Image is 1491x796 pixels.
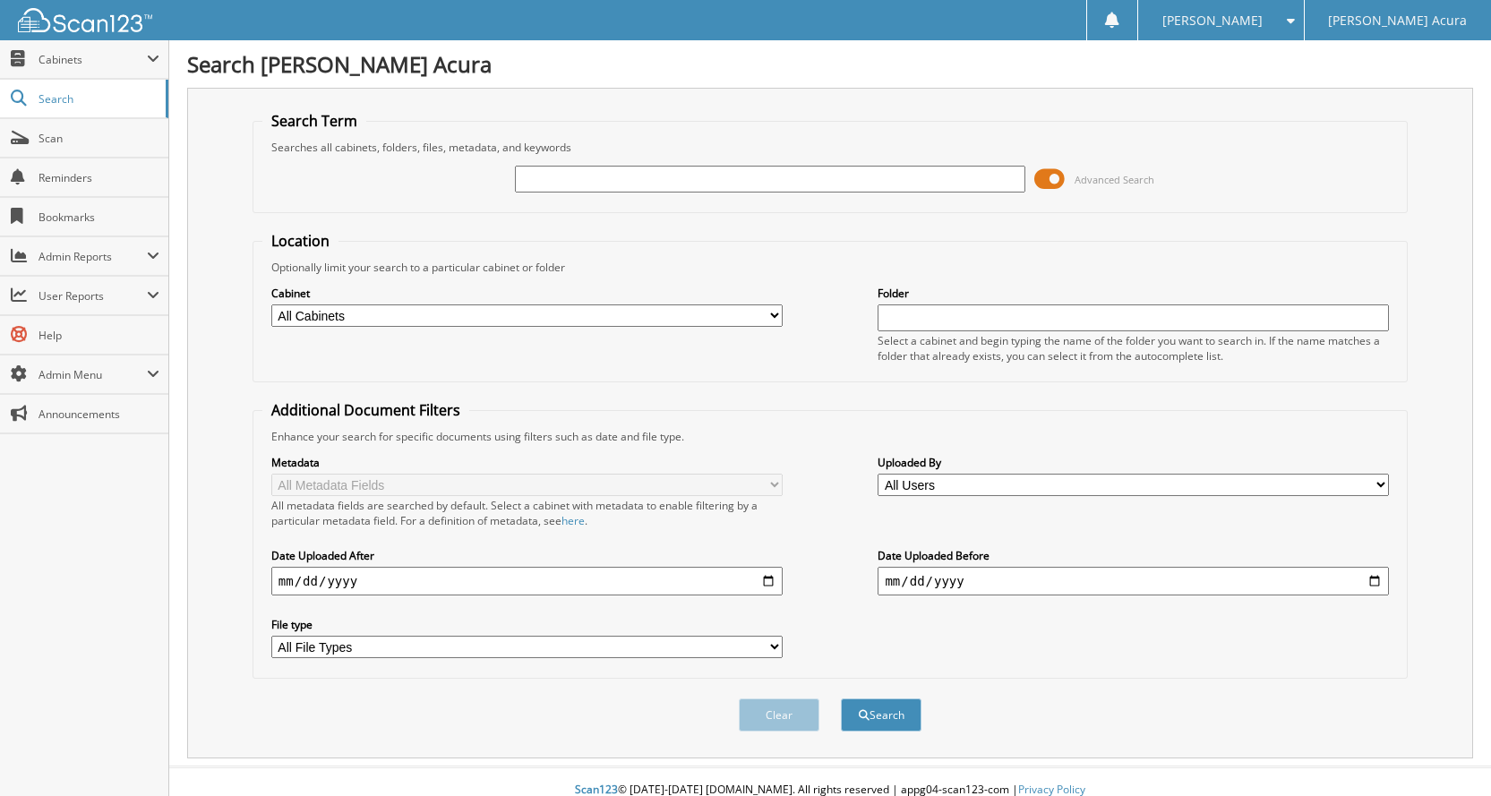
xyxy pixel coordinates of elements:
span: [PERSON_NAME] Acura [1328,15,1467,26]
span: Admin Menu [39,367,147,382]
span: Help [39,328,159,343]
img: scan123-logo-white.svg [18,8,152,32]
span: Search [39,91,157,107]
label: File type [271,617,783,632]
span: Admin Reports [39,249,147,264]
input: start [271,567,783,595]
div: Enhance your search for specific documents using filters such as date and file type. [262,429,1398,444]
label: Date Uploaded Before [878,548,1389,563]
button: Clear [739,698,819,732]
label: Metadata [271,455,783,470]
input: end [878,567,1389,595]
span: Reminders [39,170,159,185]
a: here [561,513,585,528]
span: Advanced Search [1075,173,1154,186]
label: Folder [878,286,1389,301]
div: Select a cabinet and begin typing the name of the folder you want to search in. If the name match... [878,333,1389,364]
legend: Location [262,231,338,251]
div: Searches all cabinets, folders, files, metadata, and keywords [262,140,1398,155]
span: [PERSON_NAME] [1162,15,1263,26]
label: Cabinet [271,286,783,301]
span: Announcements [39,407,159,422]
span: Bookmarks [39,210,159,225]
span: User Reports [39,288,147,304]
span: Scan [39,131,159,146]
span: Cabinets [39,52,147,67]
div: Optionally limit your search to a particular cabinet or folder [262,260,1398,275]
legend: Search Term [262,111,366,131]
div: All metadata fields are searched by default. Select a cabinet with metadata to enable filtering b... [271,498,783,528]
label: Date Uploaded After [271,548,783,563]
button: Search [841,698,921,732]
label: Uploaded By [878,455,1389,470]
legend: Additional Document Filters [262,400,469,420]
h1: Search [PERSON_NAME] Acura [187,49,1473,79]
